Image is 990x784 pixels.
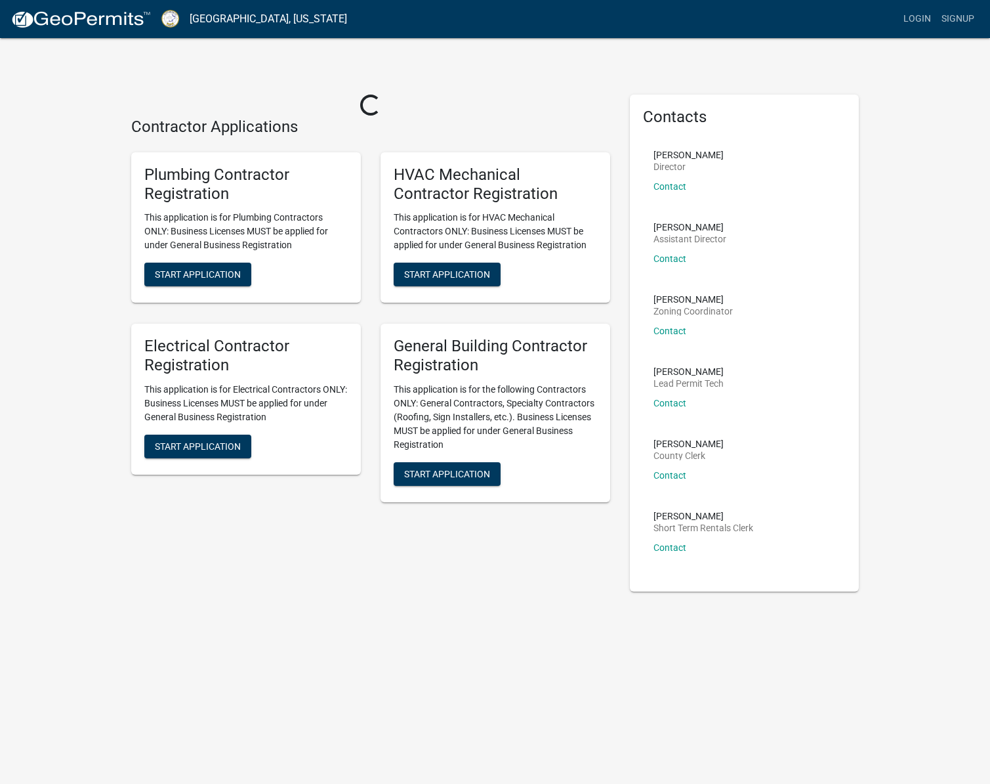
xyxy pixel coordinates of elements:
[144,435,251,458] button: Start Application
[653,307,733,316] p: Zoning Coordinator
[653,439,724,448] p: [PERSON_NAME]
[394,211,597,252] p: This application is for HVAC Mechanical Contractors ONLY: Business Licenses MUST be applied for u...
[653,223,726,232] p: [PERSON_NAME]
[653,234,726,244] p: Assistant Director
[190,8,347,30] a: [GEOGRAPHIC_DATA], [US_STATE]
[653,523,753,533] p: Short Term Rentals Clerk
[155,441,241,451] span: Start Application
[394,462,501,486] button: Start Application
[144,337,348,375] h5: Electrical Contractor Registration
[144,211,348,252] p: This application is for Plumbing Contractors ONLY: Business Licenses MUST be applied for under Ge...
[653,470,686,481] a: Contact
[653,326,686,336] a: Contact
[394,263,501,286] button: Start Application
[653,295,733,304] p: [PERSON_NAME]
[653,542,686,553] a: Contact
[144,165,348,204] h5: Plumbing Contractor Registration
[394,383,597,452] p: This application is for the following Contractors ONLY: General Contractors, Specialty Contractor...
[643,108,846,127] h5: Contacts
[404,269,490,280] span: Start Application
[936,7,980,32] a: Signup
[404,468,490,479] span: Start Application
[394,337,597,375] h5: General Building Contractor Registration
[131,118,610,513] wm-workflow-list-section: Contractor Applications
[131,118,610,137] h4: Contractor Applications
[653,512,753,521] p: [PERSON_NAME]
[653,181,686,192] a: Contact
[161,10,179,28] img: Putnam County, Georgia
[155,269,241,280] span: Start Application
[653,398,686,408] a: Contact
[898,7,936,32] a: Login
[653,150,724,160] p: [PERSON_NAME]
[394,165,597,204] h5: HVAC Mechanical Contractor Registration
[144,383,348,424] p: This application is for Electrical Contractors ONLY: Business Licenses MUST be applied for under ...
[653,162,724,171] p: Director
[653,253,686,264] a: Contact
[653,367,724,376] p: [PERSON_NAME]
[653,451,724,460] p: County Clerk
[653,379,724,388] p: Lead Permit Tech
[144,263,251,286] button: Start Application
